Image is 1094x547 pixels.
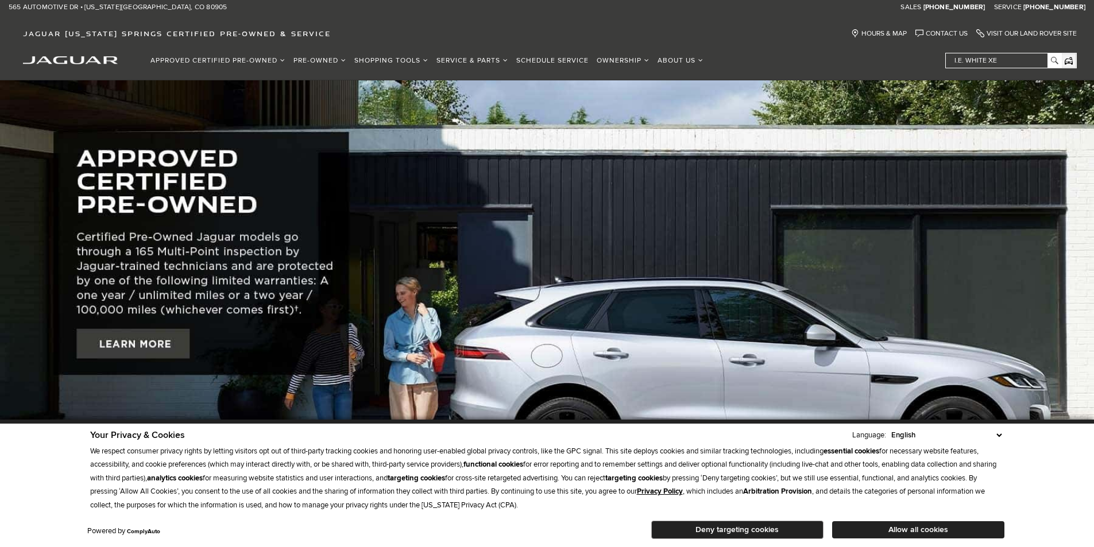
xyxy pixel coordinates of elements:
strong: targeting cookies [388,474,445,483]
a: About Us [654,51,708,71]
a: Hours & Map [851,29,907,38]
strong: Arbitration Provision [743,487,812,496]
span: Service [994,3,1022,11]
strong: essential cookies [824,447,879,456]
a: Shopping Tools [350,51,432,71]
a: [PHONE_NUMBER] [1023,3,1085,12]
strong: targeting cookies [605,474,663,483]
strong: functional cookies [463,460,523,469]
input: i.e. White XE [946,53,1061,68]
a: Jaguar [US_STATE] Springs Certified Pre-Owned & Service [17,29,337,38]
a: Approved Certified Pre-Owned [146,51,289,71]
strong: analytics cookies [147,474,203,483]
nav: Main Navigation [146,51,708,71]
select: Language Select [888,429,1004,441]
a: Service & Parts [432,51,512,71]
div: Powered by [87,527,160,535]
a: jaguar [23,55,118,64]
button: Allow all cookies [832,521,1004,538]
a: [PHONE_NUMBER] [923,3,985,12]
span: Jaguar [US_STATE] Springs Certified Pre-Owned & Service [23,29,331,38]
a: Contact Us [915,29,968,38]
div: Language: [852,432,886,439]
a: 565 Automotive Dr • [US_STATE][GEOGRAPHIC_DATA], CO 80905 [9,3,227,12]
a: Schedule Service [512,51,593,71]
a: ComplyAuto [127,528,160,535]
a: Visit Our Land Rover Site [976,29,1077,38]
a: Privacy Policy [637,487,683,496]
a: Ownership [593,51,654,71]
a: Pre-Owned [289,51,350,71]
p: We respect consumer privacy rights by letting visitors opt out of third-party tracking cookies an... [90,445,1004,512]
span: Your Privacy & Cookies [90,429,185,441]
button: Deny targeting cookies [651,521,824,539]
img: Jaguar [23,56,118,64]
span: Sales [900,3,921,11]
